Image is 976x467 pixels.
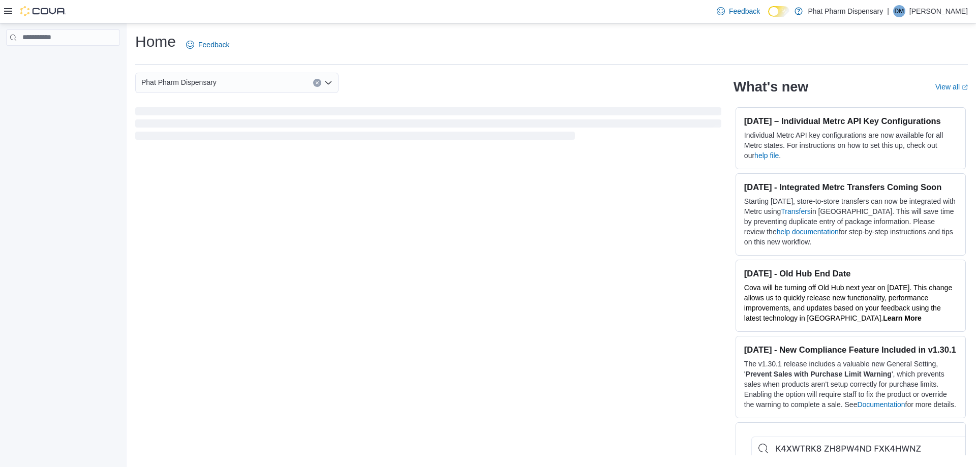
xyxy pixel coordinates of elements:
[777,228,839,236] a: help documentation
[744,345,957,355] h3: [DATE] - New Compliance Feature Included in v1.30.1
[744,268,957,278] h3: [DATE] - Old Hub End Date
[883,314,921,322] a: Learn More
[198,40,229,50] span: Feedback
[744,116,957,126] h3: [DATE] – Individual Metrc API Key Configurations
[768,6,789,17] input: Dark Mode
[734,79,808,95] h2: What's new
[746,370,892,378] strong: Prevent Sales with Purchase Limit Warning
[935,83,968,91] a: View allExternal link
[182,35,233,55] a: Feedback
[893,5,905,17] div: Devyn Mckee
[754,151,779,160] a: help file
[135,109,721,142] span: Loading
[909,5,968,17] p: [PERSON_NAME]
[729,6,760,16] span: Feedback
[141,76,217,88] span: Phat Pharm Dispensary
[324,79,332,87] button: Open list of options
[135,32,176,52] h1: Home
[744,284,952,322] span: Cova will be turning off Old Hub next year on [DATE]. This change allows us to quickly release ne...
[6,48,120,72] nav: Complex example
[713,1,764,21] a: Feedback
[962,84,968,90] svg: External link
[744,182,957,192] h3: [DATE] - Integrated Metrc Transfers Coming Soon
[744,359,957,410] p: The v1.30.1 release includes a valuable new General Setting, ' ', which prevents sales when produ...
[744,196,957,247] p: Starting [DATE], store-to-store transfers can now be integrated with Metrc using in [GEOGRAPHIC_D...
[744,130,957,161] p: Individual Metrc API key configurations are now available for all Metrc states. For instructions ...
[857,400,905,409] a: Documentation
[808,5,883,17] p: Phat Pharm Dispensary
[781,207,811,215] a: Transfers
[313,79,321,87] button: Clear input
[895,5,904,17] span: DM
[20,6,66,16] img: Cova
[887,5,889,17] p: |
